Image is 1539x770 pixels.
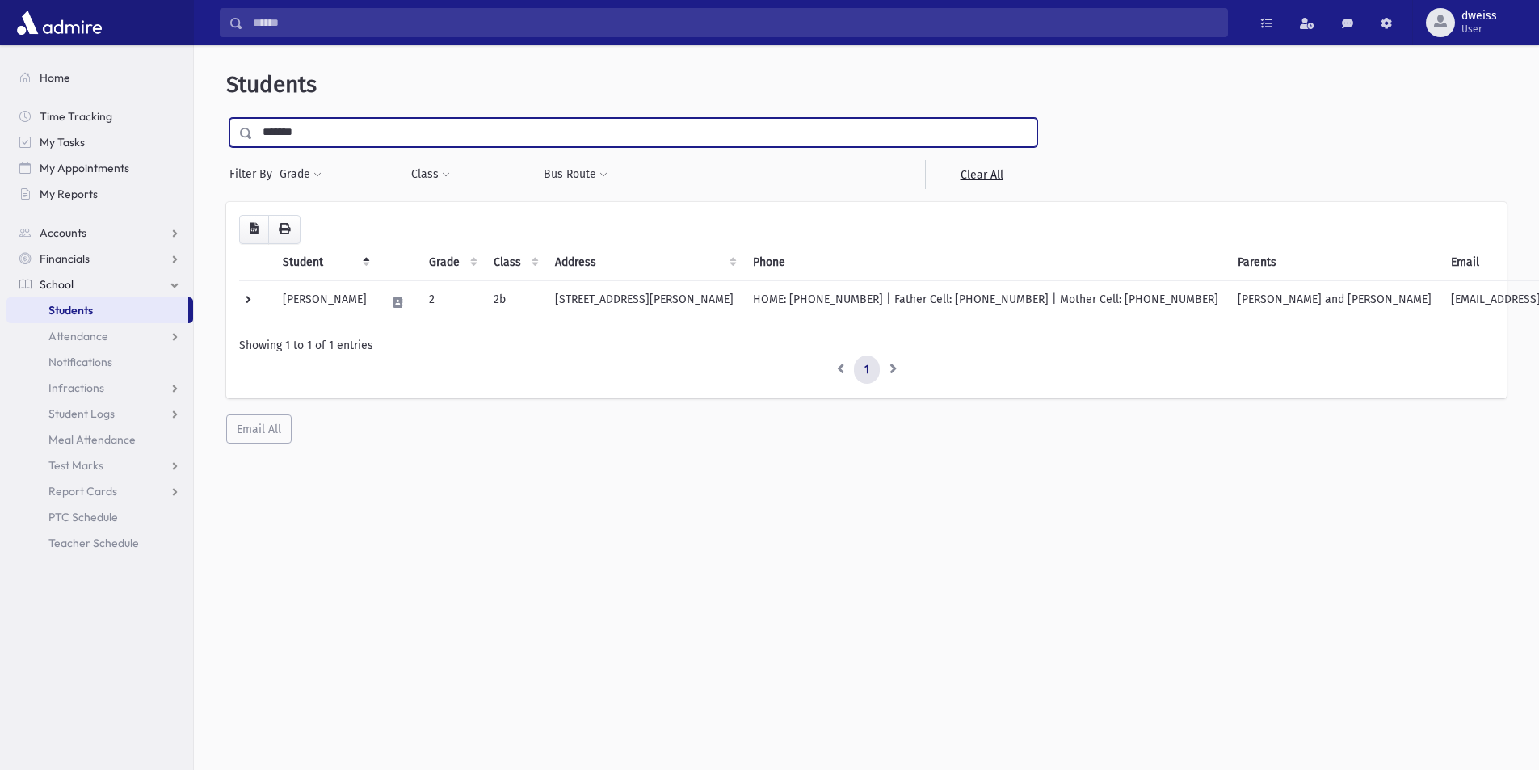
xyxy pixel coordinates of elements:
[743,280,1228,324] td: HOME: [PHONE_NUMBER] | Father Cell: [PHONE_NUMBER] | Mother Cell: [PHONE_NUMBER]
[925,160,1037,189] a: Clear All
[13,6,106,39] img: AdmirePro
[6,504,193,530] a: PTC Schedule
[273,280,376,324] td: [PERSON_NAME]
[226,71,317,98] span: Students
[48,432,136,447] span: Meal Attendance
[1461,10,1497,23] span: dweiss
[6,349,193,375] a: Notifications
[40,161,129,175] span: My Appointments
[543,160,608,189] button: Bus Route
[1228,280,1441,324] td: [PERSON_NAME] and [PERSON_NAME]
[40,70,70,85] span: Home
[484,244,545,281] th: Class: activate to sort column ascending
[545,280,743,324] td: [STREET_ADDRESS][PERSON_NAME]
[48,381,104,395] span: Infractions
[40,251,90,266] span: Financials
[279,160,322,189] button: Grade
[48,303,93,318] span: Students
[239,215,269,244] button: CSV
[239,337,1494,354] div: Showing 1 to 1 of 1 entries
[419,280,484,324] td: 2
[6,297,188,323] a: Students
[484,280,545,324] td: 2b
[6,478,193,504] a: Report Cards
[1228,244,1441,281] th: Parents
[48,329,108,343] span: Attendance
[40,277,74,292] span: School
[40,225,86,240] span: Accounts
[6,65,193,90] a: Home
[6,103,193,129] a: Time Tracking
[6,220,193,246] a: Accounts
[743,244,1228,281] th: Phone
[6,155,193,181] a: My Appointments
[40,135,85,149] span: My Tasks
[40,109,112,124] span: Time Tracking
[6,452,193,478] a: Test Marks
[48,406,115,421] span: Student Logs
[410,160,451,189] button: Class
[48,536,139,550] span: Teacher Schedule
[48,458,103,473] span: Test Marks
[6,129,193,155] a: My Tasks
[48,355,112,369] span: Notifications
[6,246,193,271] a: Financials
[6,530,193,556] a: Teacher Schedule
[48,484,117,499] span: Report Cards
[6,375,193,401] a: Infractions
[243,8,1227,37] input: Search
[48,510,118,524] span: PTC Schedule
[6,271,193,297] a: School
[229,166,279,183] span: Filter By
[40,187,98,201] span: My Reports
[6,401,193,427] a: Student Logs
[854,356,880,385] a: 1
[419,244,484,281] th: Grade: activate to sort column ascending
[6,427,193,452] a: Meal Attendance
[268,215,301,244] button: Print
[6,323,193,349] a: Attendance
[273,244,376,281] th: Student: activate to sort column descending
[545,244,743,281] th: Address: activate to sort column ascending
[6,181,193,207] a: My Reports
[226,414,292,444] button: Email All
[1461,23,1497,36] span: User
